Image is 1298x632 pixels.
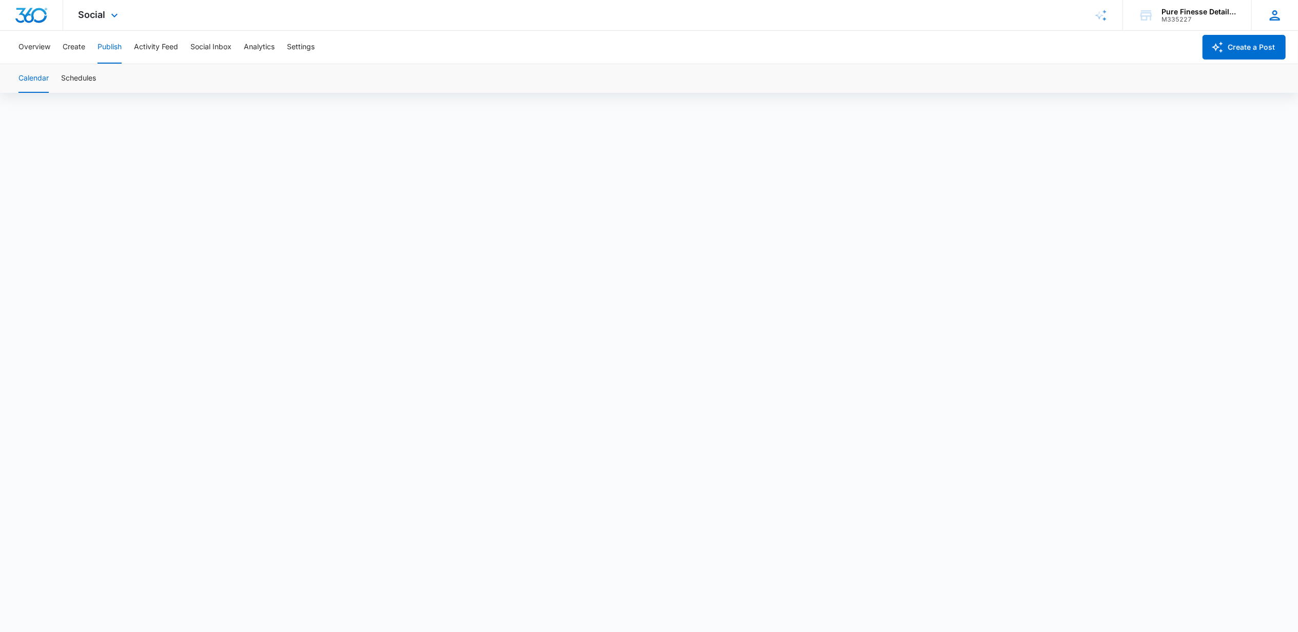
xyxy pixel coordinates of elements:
[1161,16,1236,23] div: account id
[18,31,50,64] button: Overview
[134,31,178,64] button: Activity Feed
[1161,8,1236,16] div: account name
[61,64,96,93] button: Schedules
[98,31,122,64] button: Publish
[244,31,275,64] button: Analytics
[63,31,85,64] button: Create
[79,9,106,20] span: Social
[287,31,315,64] button: Settings
[18,64,49,93] button: Calendar
[190,31,231,64] button: Social Inbox
[1203,35,1286,60] button: Create a Post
